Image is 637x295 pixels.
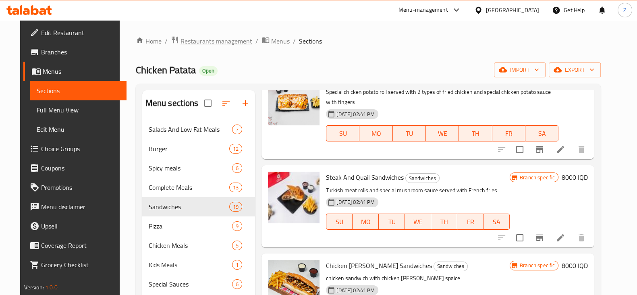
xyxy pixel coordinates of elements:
[23,158,127,178] a: Coupons
[232,279,242,289] div: items
[326,260,432,272] span: Chicken [PERSON_NAME] Sandwiches
[326,125,359,141] button: SU
[326,273,510,283] p: chicken sandwich with chicken [PERSON_NAME] spaice
[494,62,546,77] button: import
[405,214,431,230] button: WE
[487,216,506,228] span: SA
[232,222,242,230] span: 9
[232,280,242,288] span: 6
[363,128,389,139] span: MO
[293,36,296,46] li: /
[23,23,127,42] a: Edit Restaurant
[145,97,199,109] h2: Menu sections
[353,214,379,230] button: MO
[149,221,232,231] span: Pizza
[149,202,229,212] span: Sandwiches
[530,228,549,247] button: Branch-specific-item
[556,145,565,154] a: Edit menu item
[199,95,216,112] span: Select all sections
[41,47,120,57] span: Branches
[41,28,120,37] span: Edit Restaurant
[149,279,232,289] span: Special Sauces
[232,261,242,269] span: 1
[530,140,549,159] button: Branch-specific-item
[496,128,522,139] span: FR
[483,214,510,230] button: SA
[486,6,539,15] div: [GEOGRAPHIC_DATA]
[434,216,454,228] span: TH
[142,120,255,139] div: Salads And Low Fat Meals7
[232,126,242,133] span: 7
[149,125,232,134] span: Salads And Low Fat Meals
[149,241,232,250] span: Chicken Meals
[517,262,558,269] span: Branch specific
[333,110,378,118] span: [DATE] 02:41 PM
[232,125,242,134] div: items
[216,93,236,113] span: Sort sections
[330,216,349,228] span: SU
[232,221,242,231] div: items
[511,229,528,246] span: Select to update
[572,228,591,247] button: delete
[255,36,258,46] li: /
[556,233,565,243] a: Edit menu item
[30,100,127,120] a: Full Menu View
[230,184,242,191] span: 13
[142,158,255,178] div: Spicy meals6
[142,178,255,197] div: Complete Meals13
[431,214,457,230] button: TH
[199,67,218,74] span: Open
[229,144,242,154] div: items
[271,36,290,46] span: Menus
[23,178,127,197] a: Promotions
[406,174,439,183] span: Sandwiches
[165,36,168,46] li: /
[492,125,525,141] button: FR
[333,198,378,206] span: [DATE] 02:41 PM
[136,36,601,46] nav: breadcrumb
[572,140,591,159] button: delete
[41,221,120,231] span: Upsell
[461,216,480,228] span: FR
[408,216,428,228] span: WE
[230,145,242,153] span: 12
[232,164,242,172] span: 6
[511,141,528,158] span: Select to update
[398,5,448,15] div: Menu-management
[268,74,320,125] img: Chicken Potato Sandwiches
[232,242,242,249] span: 5
[171,36,252,46] a: Restaurants management
[562,172,588,183] h6: 8000 IQD
[299,36,322,46] span: Sections
[41,260,120,270] span: Grocery Checklist
[393,125,426,141] button: TU
[41,144,120,154] span: Choice Groups
[43,66,120,76] span: Menus
[379,214,405,230] button: TU
[459,125,492,141] button: TH
[232,241,242,250] div: items
[529,128,555,139] span: SA
[229,202,242,212] div: items
[41,163,120,173] span: Coupons
[359,125,392,141] button: MO
[457,214,483,230] button: FR
[41,241,120,250] span: Coverage Report
[23,139,127,158] a: Choice Groups
[229,183,242,192] div: items
[136,61,196,79] span: Chicken Patata
[562,260,588,271] h6: 8000 IQD
[555,65,594,75] span: export
[149,144,229,154] span: Burger
[149,260,232,270] span: Kids Meals
[149,183,229,192] span: Complete Meals
[142,216,255,236] div: Pizza9
[426,125,459,141] button: WE
[236,93,255,113] button: Add section
[261,36,290,46] a: Menus
[30,81,127,100] a: Sections
[405,173,440,183] div: Sandwiches
[326,171,404,183] span: Steak And Quail Sandwiches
